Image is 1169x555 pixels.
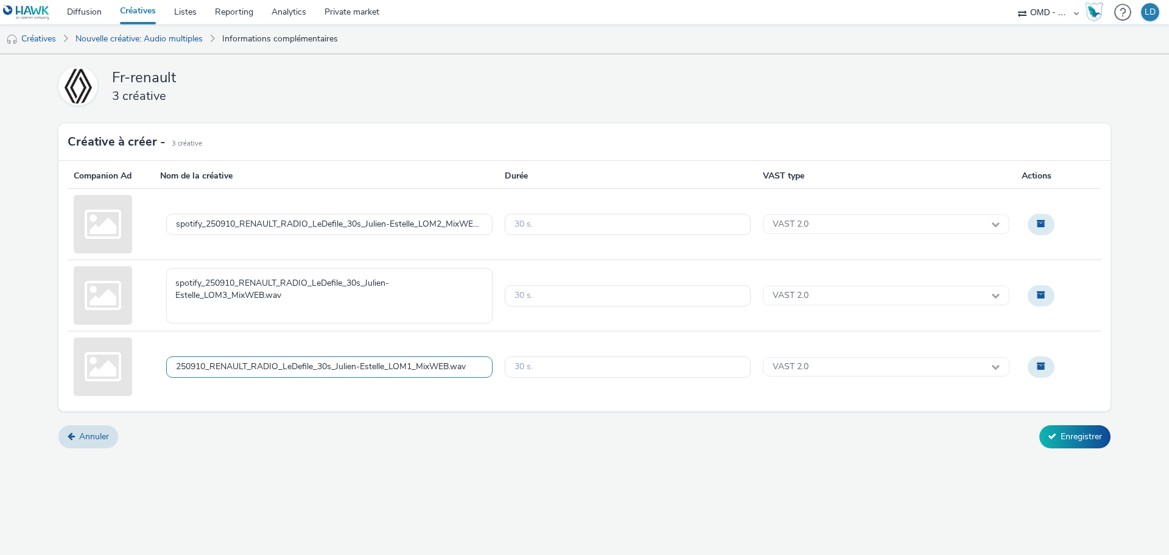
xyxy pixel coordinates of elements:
div: LD [1145,3,1156,21]
a: Hawk Academy [1085,2,1108,22]
div: Actions [1016,170,1102,188]
small: 3 Créative [172,139,202,149]
a: Informations complémentaires [216,24,344,54]
div: Archiver [1022,350,1061,383]
div: 30 s. [514,362,533,372]
a: Annuler [58,425,118,448]
div: 250910_RENAULT_RADIO_LeDefile_30s_Julien-Estelle_LOM1_MixWEB.wav [176,362,466,372]
div: Nom de la créative [154,170,499,188]
div: Archiver [1022,279,1061,312]
textarea: spotify_250910_RENAULT_RADIO_LeDefile_30s_Julien-Estelle_LOM3_MixWEB.wav [166,268,493,323]
div: Companion Ad [68,170,154,188]
img: Hawk Academy [1085,2,1103,22]
img: audio [6,34,18,46]
h3: Créative à créer - [68,133,166,151]
a: Fr-renault [58,66,102,105]
div: 30 s. [514,219,533,230]
div: spotify_250910_RENAULT_RADIO_LeDefile_30s_Julien-Estelle_LOM2_MixWEB.wav [176,219,483,230]
h3: 3 créative [112,88,660,104]
div: 30 s. [514,291,533,301]
h2: Fr-renault [112,68,660,87]
div: Durée [499,170,757,188]
div: VAST type [757,170,1016,188]
a: Nouvelle créative: Audio multiples [69,24,209,54]
img: Fr-renault [60,62,96,110]
button: Enregistrer [1039,425,1111,448]
img: undefined Logo [3,5,50,20]
div: Archiver [1022,208,1061,241]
